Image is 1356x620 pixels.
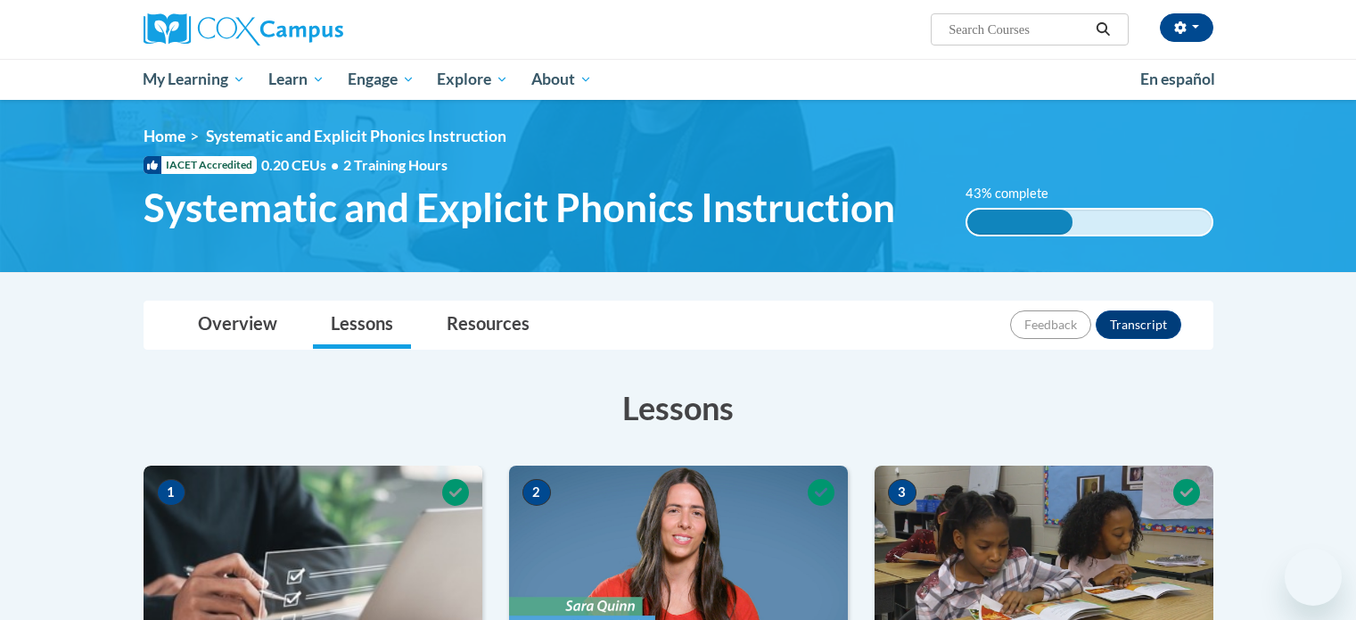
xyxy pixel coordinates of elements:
span: 1 [157,479,185,506]
h3: Lessons [144,385,1213,430]
span: Explore [437,69,508,90]
span: 0.20 CEUs [261,155,343,175]
a: My Learning [132,59,258,100]
a: About [520,59,604,100]
a: Learn [257,59,336,100]
div: Main menu [117,59,1240,100]
a: Overview [180,302,295,349]
span: 2 Training Hours [343,156,448,173]
a: Explore [425,59,520,100]
span: Systematic and Explicit Phonics Instruction [206,127,506,145]
span: Engage [348,69,415,90]
img: Cox Campus [144,13,343,45]
span: IACET Accredited [144,156,257,174]
a: Lessons [313,302,411,349]
input: Search Courses [947,19,1089,40]
label: 43% complete [966,184,1068,203]
span: 2 [522,479,551,506]
button: Transcript [1096,310,1181,339]
a: En español [1129,61,1227,98]
a: Home [144,127,185,145]
span: About [531,69,592,90]
a: Engage [336,59,426,100]
span: Learn [268,69,325,90]
span: En español [1140,70,1215,88]
span: • [331,156,339,173]
button: Account Settings [1160,13,1213,42]
span: My Learning [143,69,245,90]
span: Systematic and Explicit Phonics Instruction [144,184,895,231]
a: Resources [429,302,547,349]
span: 3 [888,479,916,506]
div: 43% complete [967,210,1072,235]
button: Feedback [1010,310,1091,339]
a: Cox Campus [144,13,482,45]
iframe: Button to launch messaging window [1285,549,1342,606]
button: Search [1089,19,1116,40]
